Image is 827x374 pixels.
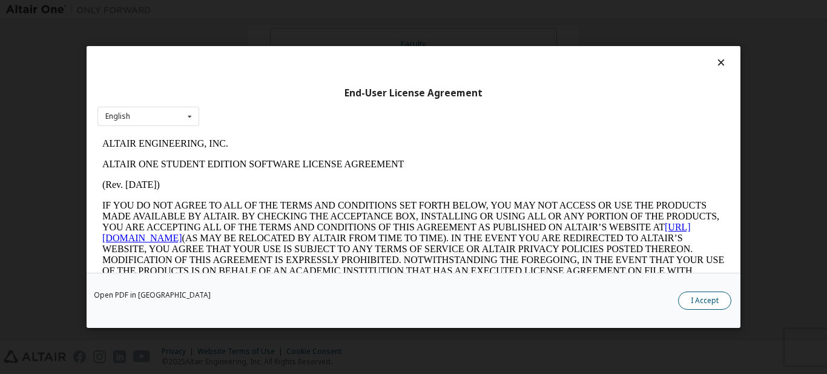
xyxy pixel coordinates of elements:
p: (Rev. [DATE]) [5,46,627,57]
p: ALTAIR ONE STUDENT EDITION SOFTWARE LICENSE AGREEMENT [5,25,627,36]
p: ALTAIR ENGINEERING, INC. [5,5,627,16]
p: IF YOU DO NOT AGREE TO ALL OF THE TERMS AND CONDITIONS SET FORTH BELOW, YOU MAY NOT ACCESS OR USE... [5,67,627,154]
button: I Accept [678,292,731,310]
div: English [105,113,130,120]
p: This Altair One Student Edition Software License Agreement (“Agreement”) is between Altair Engine... [5,164,627,207]
a: Open PDF in [GEOGRAPHIC_DATA] [94,292,211,299]
div: End-User License Agreement [97,87,730,99]
a: [URL][DOMAIN_NAME] [5,88,593,110]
